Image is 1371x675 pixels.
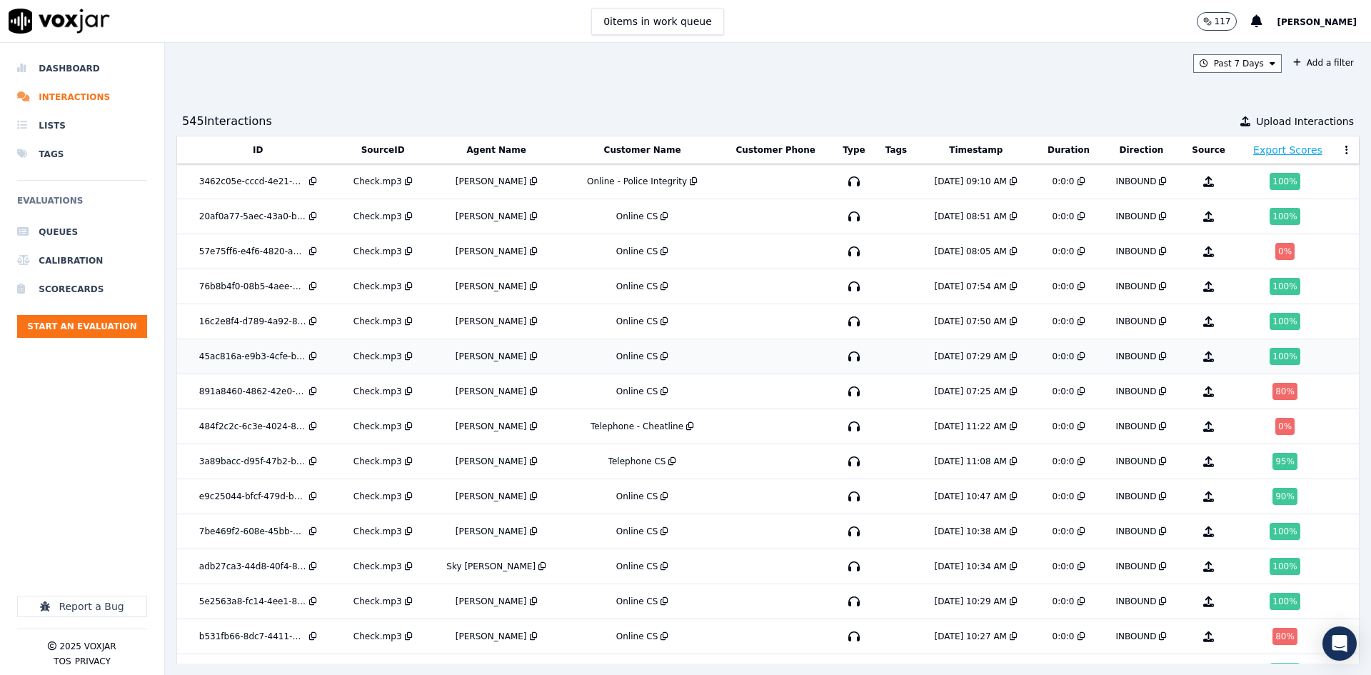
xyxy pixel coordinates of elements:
[608,456,666,467] div: Telephone CS
[1270,348,1300,365] div: 100 %
[1322,626,1357,661] div: Open Intercom Messenger
[1272,628,1297,645] div: 80 %
[616,526,658,537] div: Online CS
[1053,386,1075,397] div: 0:0:0
[1053,281,1075,292] div: 0:0:0
[1215,16,1231,27] p: 117
[456,211,527,222] div: [PERSON_NAME]
[1115,351,1156,362] div: INBOUND
[1120,144,1164,156] button: Direction
[1053,561,1075,572] div: 0:0:0
[353,316,402,327] div: Check.mp3
[1193,54,1282,73] button: Past 7 Days
[1115,596,1156,607] div: INBOUND
[935,246,1007,257] div: [DATE] 08:05 AM
[1270,278,1300,295] div: 100 %
[199,561,306,572] div: adb27ca3-44d8-40f4-8923-a9c4ba196e31
[1115,246,1156,257] div: INBOUND
[949,144,1003,156] button: Timestamp
[17,83,147,111] a: Interactions
[1053,491,1075,502] div: 0:0:0
[456,631,527,642] div: [PERSON_NAME]
[1053,421,1075,432] div: 0:0:0
[1115,211,1156,222] div: INBOUND
[199,491,306,502] div: e9c25044-bfcf-479d-bc23-5d856522a9a7
[591,8,724,35] button: 0items in work queue
[1197,12,1237,31] button: 117
[17,218,147,246] a: Queues
[456,386,527,397] div: [PERSON_NAME]
[353,281,402,292] div: Check.mp3
[1287,54,1360,71] button: Add a filter
[353,246,402,257] div: Check.mp3
[199,316,306,327] div: 16c2e8f4-d789-4a92-887a-d58d394d34a5
[1270,313,1300,330] div: 100 %
[1053,596,1075,607] div: 0:0:0
[616,281,658,292] div: Online CS
[1053,351,1075,362] div: 0:0:0
[353,561,402,572] div: Check.mp3
[199,281,306,292] div: 76b8b4f0-08b5-4aee-8776-f12da9b85732
[9,9,110,34] img: voxjar logo
[616,386,658,397] div: Online CS
[199,456,306,467] div: 3a89bacc-d95f-47b2-b19d-90561c4c2f3b
[1053,246,1075,257] div: 0:0:0
[1256,114,1354,129] span: Upload Interactions
[59,641,116,652] p: 2025 Voxjar
[616,631,658,642] div: Online CS
[456,526,527,537] div: [PERSON_NAME]
[353,491,402,502] div: Check.mp3
[17,596,147,617] button: Report a Bug
[54,656,71,667] button: TOS
[1240,114,1354,129] button: Upload Interactions
[935,561,1007,572] div: [DATE] 10:34 AM
[456,491,527,502] div: [PERSON_NAME]
[1270,208,1300,225] div: 100 %
[1272,453,1297,470] div: 95 %
[199,246,306,257] div: 57e75ff6-e4f6-4820-aae7-a23cff8c64c0
[616,246,658,257] div: Online CS
[935,281,1007,292] div: [DATE] 07:54 AM
[17,111,147,140] a: Lists
[353,596,402,607] div: Check.mp3
[1270,558,1300,575] div: 100 %
[935,351,1007,362] div: [DATE] 07:29 AM
[1115,316,1156,327] div: INBOUND
[199,386,306,397] div: 891a8460-4862-42e0-8315-9393d225d856
[75,656,111,667] button: Privacy
[1277,13,1371,30] button: [PERSON_NAME]
[1053,526,1075,537] div: 0:0:0
[935,596,1007,607] div: [DATE] 10:29 AM
[456,316,527,327] div: [PERSON_NAME]
[1192,144,1225,156] button: Source
[17,54,147,83] a: Dashboard
[182,113,272,130] div: 545 Interaction s
[935,491,1007,502] div: [DATE] 10:47 AM
[353,456,402,467] div: Check.mp3
[17,140,147,169] a: Tags
[1115,421,1156,432] div: INBOUND
[199,176,306,187] div: 3462c05e-cccd-4e21-935b-fa331b206e45
[467,144,526,156] button: Agent Name
[736,144,815,156] button: Customer Phone
[17,275,147,304] a: Scorecards
[1115,456,1156,467] div: INBOUND
[935,386,1007,397] div: [DATE] 07:25 AM
[1197,12,1252,31] button: 117
[17,246,147,275] a: Calibration
[1048,144,1090,156] button: Duration
[353,211,402,222] div: Check.mp3
[253,144,263,156] button: ID
[1115,281,1156,292] div: INBOUND
[361,144,405,156] button: SourceID
[935,421,1007,432] div: [DATE] 11:22 AM
[456,351,527,362] div: [PERSON_NAME]
[1270,593,1300,610] div: 100 %
[353,631,402,642] div: Check.mp3
[1272,383,1297,400] div: 80 %
[935,211,1007,222] div: [DATE] 08:51 AM
[935,631,1007,642] div: [DATE] 10:27 AM
[935,176,1007,187] div: [DATE] 09:10 AM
